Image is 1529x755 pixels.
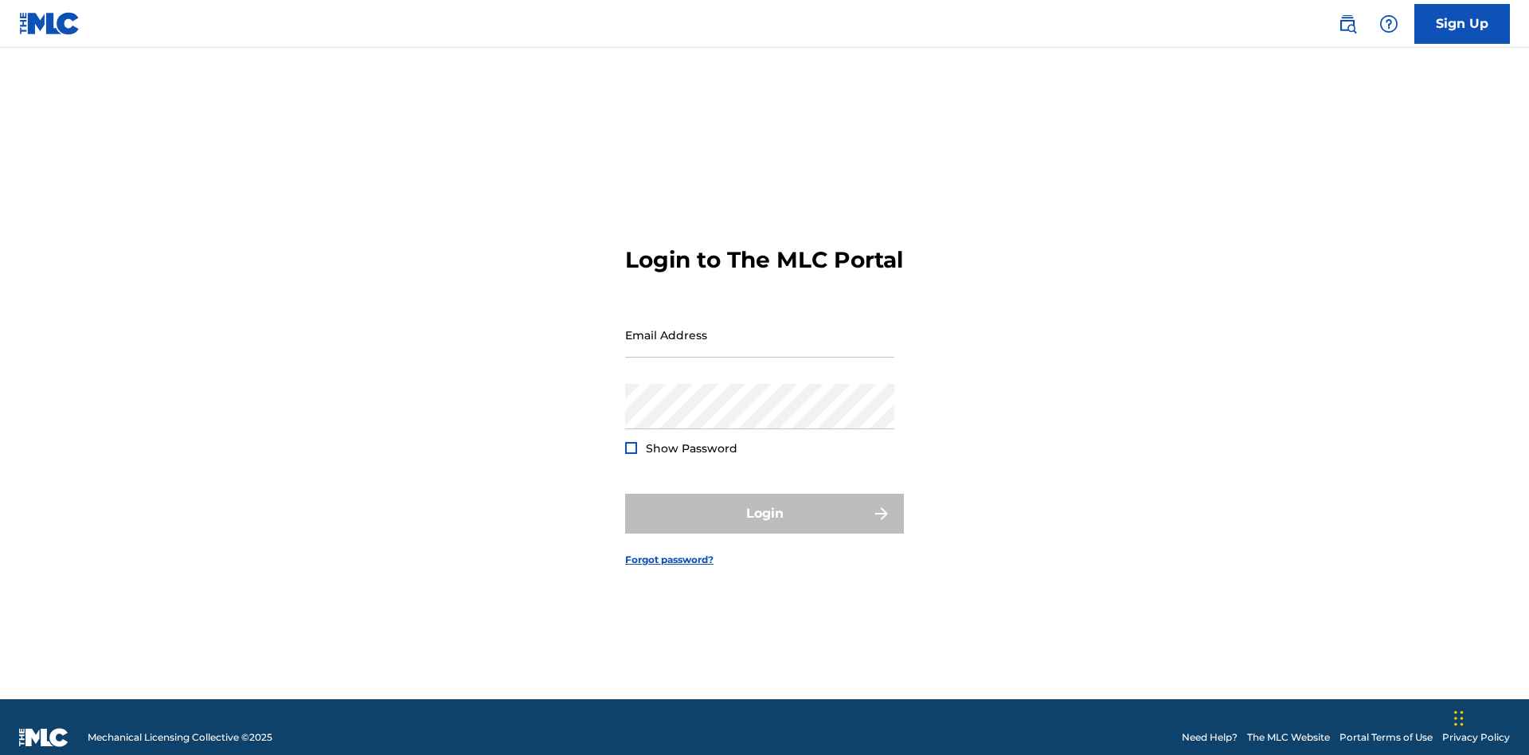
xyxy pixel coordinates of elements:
[625,553,714,567] a: Forgot password?
[646,441,737,456] span: Show Password
[1449,679,1529,755] iframe: Chat Widget
[88,730,272,745] span: Mechanical Licensing Collective © 2025
[1379,14,1398,33] img: help
[1332,8,1363,40] a: Public Search
[1442,730,1510,745] a: Privacy Policy
[1182,730,1238,745] a: Need Help?
[19,728,68,747] img: logo
[1373,8,1405,40] div: Help
[1339,730,1433,745] a: Portal Terms of Use
[625,246,903,274] h3: Login to The MLC Portal
[19,12,80,35] img: MLC Logo
[1414,4,1510,44] a: Sign Up
[1247,730,1330,745] a: The MLC Website
[1454,694,1464,742] div: Drag
[1338,14,1357,33] img: search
